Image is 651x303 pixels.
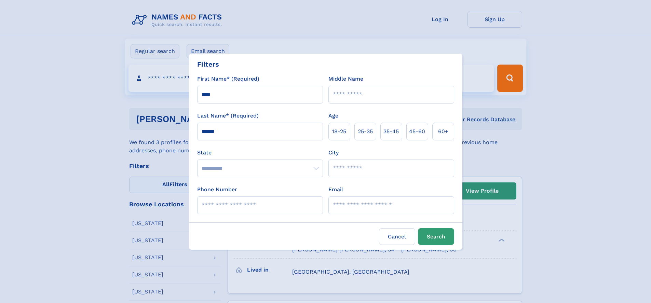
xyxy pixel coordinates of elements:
[328,185,343,194] label: Email
[328,149,339,157] label: City
[197,149,323,157] label: State
[328,112,338,120] label: Age
[197,75,259,83] label: First Name* (Required)
[332,127,346,136] span: 18‑25
[383,127,399,136] span: 35‑45
[328,75,363,83] label: Middle Name
[197,59,219,69] div: Filters
[197,112,259,120] label: Last Name* (Required)
[409,127,425,136] span: 45‑60
[379,228,415,245] label: Cancel
[438,127,448,136] span: 60+
[418,228,454,245] button: Search
[197,185,237,194] label: Phone Number
[358,127,373,136] span: 25‑35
